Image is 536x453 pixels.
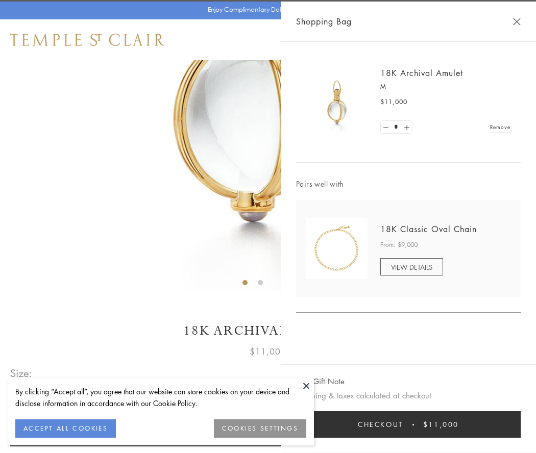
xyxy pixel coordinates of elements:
[296,375,345,388] button: Add Gift Note
[380,258,443,275] a: VIEW DETAILS
[15,386,306,409] div: By clicking “Accept all”, you agree that our website can store cookies on your device and disclos...
[296,389,521,402] p: Shipping & taxes calculated at checkout
[391,262,432,272] span: VIEW DETAILS
[296,178,521,190] span: Pairs well with
[250,345,286,358] span: $11,000
[10,365,33,382] span: Size:
[380,223,477,235] a: 18K Classic Oval Chain
[380,240,418,250] span: From: $9,000
[380,67,463,79] a: 18K Archival Amulet
[296,411,521,438] button: Checkout $11,000
[401,121,411,134] a: Set quantity to 2
[423,419,459,430] span: $11,000
[214,419,306,438] button: COOKIES SETTINGS
[380,97,407,107] span: $11,000
[490,121,510,133] a: Remove
[358,419,403,430] span: Checkout
[513,18,521,26] button: Close Shopping Bag
[381,121,391,134] a: Set quantity to 0
[10,322,526,340] h1: 18K Archival Amulet
[15,419,116,438] button: ACCEPT ALL COOKIES
[306,218,368,279] img: N88865-OV18
[10,34,164,46] img: Temple St. Clair
[296,15,352,28] span: Shopping Bag
[208,5,324,15] p: Enjoy Complimentary Delivery & Returns
[380,82,510,92] p: M
[306,71,368,133] img: 18K Archival Amulet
